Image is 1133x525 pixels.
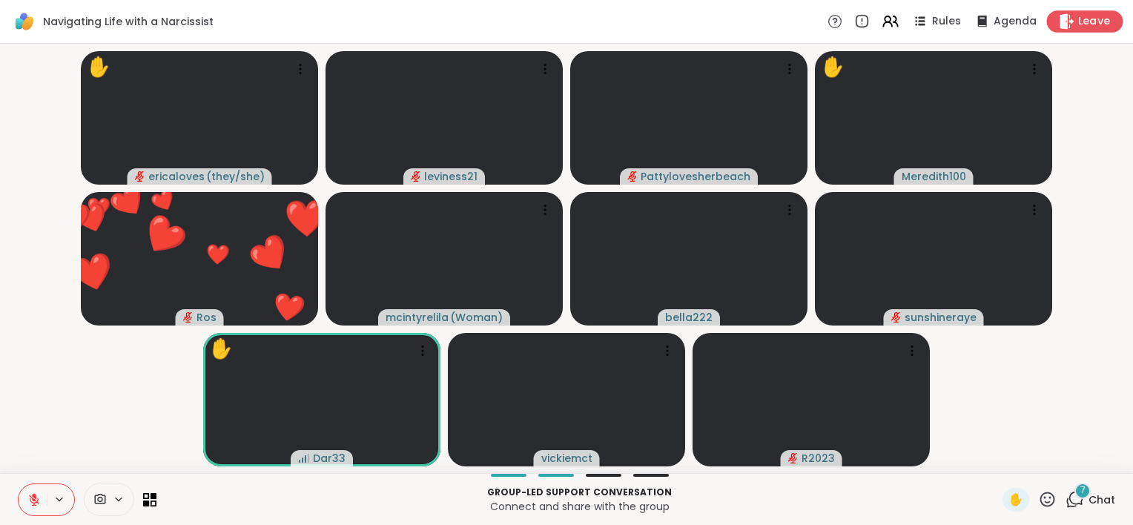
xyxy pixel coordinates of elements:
[932,14,961,29] span: Rules
[788,453,799,463] span: audio-muted
[43,14,214,29] span: Navigating Life with a Narcissist
[1089,492,1115,507] span: Chat
[148,169,205,184] span: ericaloves
[1080,484,1086,497] span: 7
[802,451,835,466] span: R2023
[116,189,211,284] button: ❤️
[135,171,145,182] span: audio-muted
[541,451,592,466] span: vickiemct
[313,451,346,466] span: Dar33
[1008,491,1023,509] span: ✋
[821,53,845,82] div: ✋
[270,182,343,255] button: ❤️
[47,191,102,246] button: ❤️
[905,310,977,325] span: sunshineraye
[1078,14,1111,30] span: Leave
[51,231,134,314] button: ❤️
[627,171,638,182] span: audio-muted
[87,53,110,82] div: ✋
[196,234,238,275] button: ❤️
[641,169,750,184] span: Pattylovesherbeach
[165,486,994,499] p: Group-led support conversation
[206,169,265,184] span: ( they/she )
[209,334,233,363] div: ✋
[89,162,168,240] button: ❤️
[994,14,1037,29] span: Agenda
[196,310,217,325] span: Ros
[259,278,319,338] button: ❤️
[227,210,315,298] button: ❤️
[386,310,449,325] span: mcintyrelila
[891,312,902,323] span: audio-muted
[902,169,966,184] span: Meredith100
[411,171,421,182] span: audio-muted
[12,9,37,34] img: ShareWell Logomark
[183,312,194,323] span: audio-muted
[165,499,994,514] p: Connect and share with the group
[424,169,478,184] span: leviness21
[450,310,503,325] span: ( Woman )
[665,310,713,325] span: bella222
